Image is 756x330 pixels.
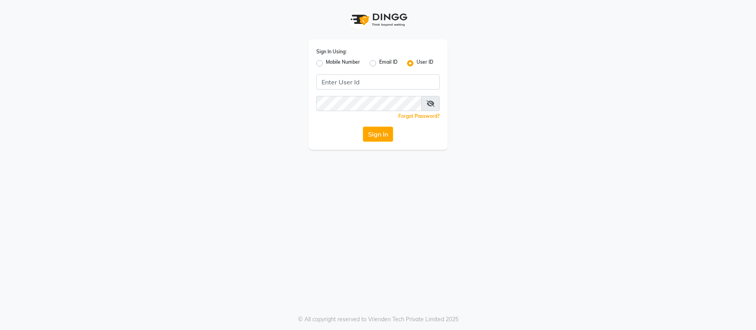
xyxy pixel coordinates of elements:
[326,59,360,68] label: Mobile Number
[363,127,393,142] button: Sign In
[417,59,433,68] label: User ID
[346,8,410,31] img: logo1.svg
[379,59,397,68] label: Email ID
[316,74,440,90] input: Username
[316,48,347,55] label: Sign In Using:
[316,96,422,111] input: Username
[398,113,440,119] a: Forgot Password?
